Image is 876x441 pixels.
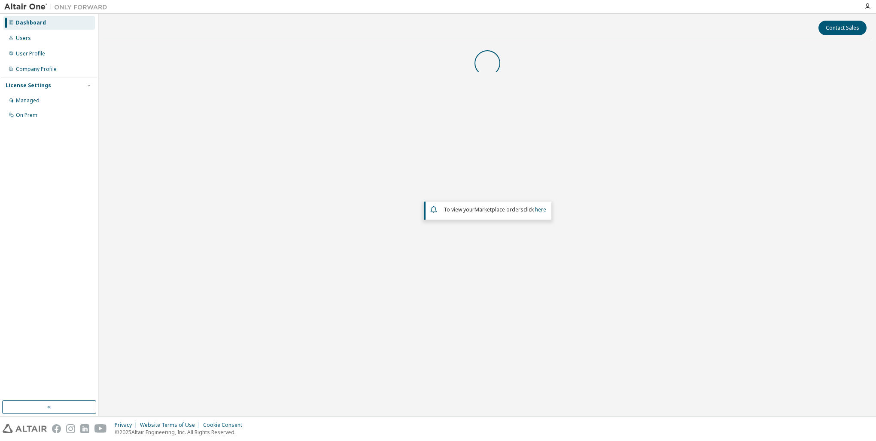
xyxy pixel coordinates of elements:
img: altair_logo.svg [3,424,47,433]
div: Website Terms of Use [140,422,203,429]
img: facebook.svg [52,424,61,433]
div: Privacy [115,422,140,429]
div: Cookie Consent [203,422,247,429]
div: Dashboard [16,19,46,26]
div: License Settings [6,82,51,89]
img: linkedin.svg [80,424,89,433]
p: © 2025 Altair Engineering, Inc. All Rights Reserved. [115,429,247,436]
div: Managed [16,97,40,104]
img: youtube.svg [94,424,107,433]
button: Contact Sales [818,21,867,35]
div: Company Profile [16,66,57,73]
div: Users [16,35,31,42]
img: Altair One [4,3,112,11]
em: Marketplace orders [474,206,523,213]
img: instagram.svg [66,424,75,433]
span: To view your click [444,206,546,213]
div: On Prem [16,112,37,119]
a: here [535,206,546,213]
div: User Profile [16,50,45,57]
